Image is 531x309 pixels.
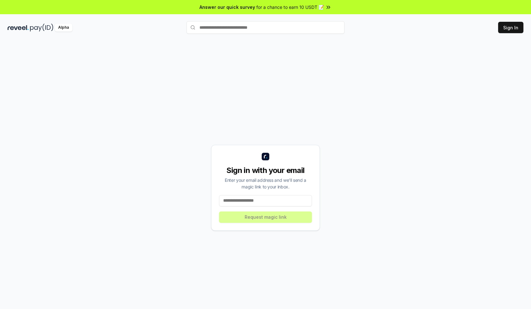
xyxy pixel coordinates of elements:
[498,22,523,33] button: Sign In
[199,4,255,10] span: Answer our quick survey
[30,24,53,32] img: pay_id
[219,177,312,190] div: Enter your email address and we’ll send a magic link to your inbox.
[256,4,324,10] span: for a chance to earn 10 USDT 📝
[55,24,72,32] div: Alpha
[262,153,269,160] img: logo_small
[8,24,29,32] img: reveel_dark
[219,165,312,175] div: Sign in with your email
